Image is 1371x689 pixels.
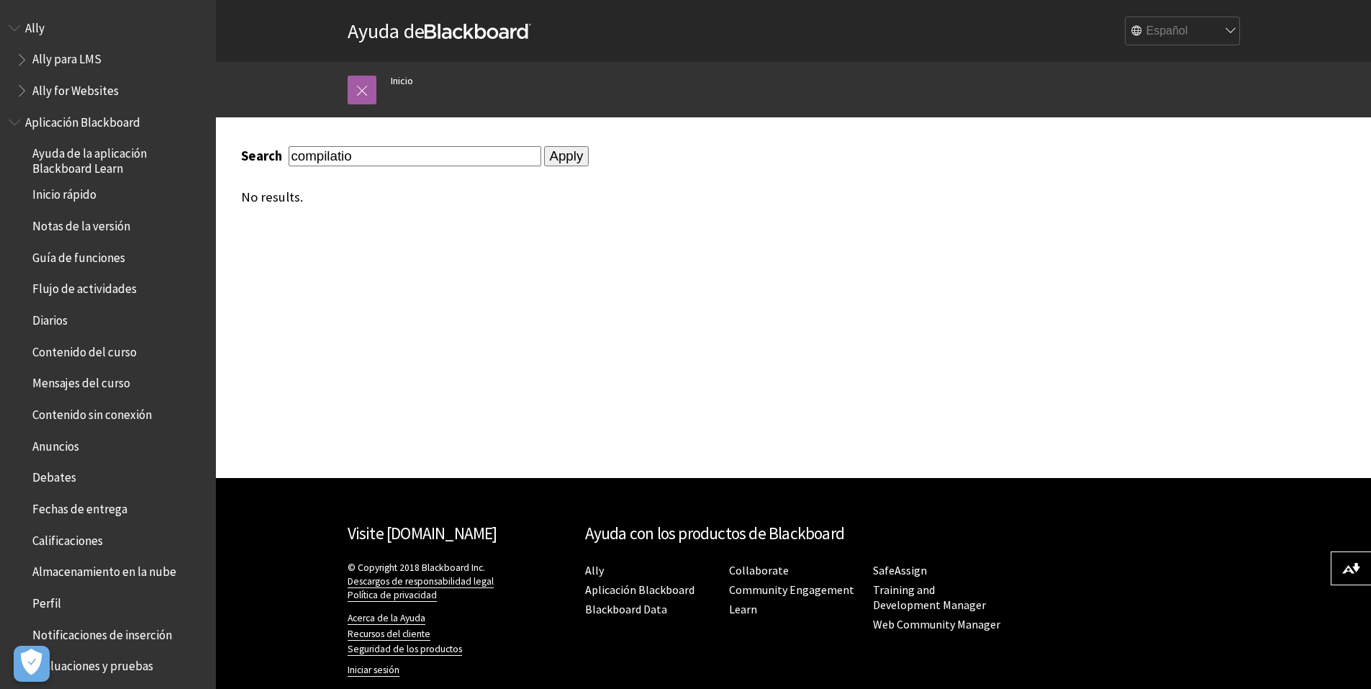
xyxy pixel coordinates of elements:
[348,643,462,656] a: Seguridad de los productos
[32,277,137,297] span: Flujo de actividades
[9,16,207,103] nav: Book outline for Anthology Ally Help
[348,664,399,677] a: Iniciar sesión
[241,189,1134,205] div: No results.
[348,18,531,44] a: Ayuda deBlackboard
[425,24,531,39] strong: Blackboard
[32,340,137,359] span: Contenido del curso
[729,582,854,598] a: Community Engagement
[32,78,119,98] span: Ally for Websites
[32,654,153,674] span: Evaluaciones y pruebas
[729,602,757,617] a: Learn
[873,563,927,578] a: SafeAssign
[32,308,68,328] span: Diarios
[32,497,127,516] span: Fechas de entrega
[1126,17,1241,46] select: Site Language Selector
[32,623,172,642] span: Notificaciones de inserción
[25,110,140,130] span: Aplicación Blackboard
[32,402,152,422] span: Contenido sin conexión
[348,575,494,588] a: Descargos de responsabilidad legal
[585,602,667,617] a: Blackboard Data
[32,560,176,580] span: Almacenamiento en la nube
[348,589,437,602] a: Política de privacidad
[585,521,1003,546] h2: Ayuda con los productos de Blackboard
[544,146,589,166] input: Apply
[25,16,45,35] span: Ally
[585,582,694,598] a: Aplicación Blackboard
[32,142,206,176] span: Ayuda de la aplicación Blackboard Learn
[873,617,1000,632] a: Web Community Manager
[241,148,286,164] label: Search
[32,434,79,454] span: Anuncios
[32,183,96,202] span: Inicio rápido
[348,628,430,641] a: Recursos del cliente
[32,48,101,67] span: Ally para LMS
[348,523,497,544] a: Visite [DOMAIN_NAME]
[32,528,103,548] span: Calificaciones
[348,561,571,602] p: © Copyright 2018 Blackboard Inc.
[32,214,130,233] span: Notas de la versión
[348,612,425,625] a: Acerca de la Ayuda
[32,466,76,485] span: Debates
[32,591,61,611] span: Perfil
[585,563,604,578] a: Ally
[391,72,413,90] a: Inicio
[873,582,986,613] a: Training and Development Manager
[14,646,50,682] button: Abrir preferencias
[729,563,789,578] a: Collaborate
[32,371,130,391] span: Mensajes del curso
[32,246,125,265] span: Guía de funciones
